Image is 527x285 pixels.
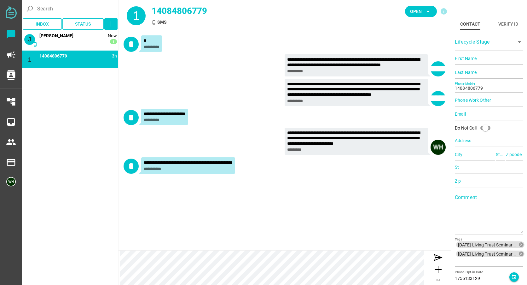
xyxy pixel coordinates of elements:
[455,275,509,282] div: 1755133129
[6,97,16,107] i: account_tree
[108,33,117,38] span: 1755737525
[112,53,117,58] span: 1755727550
[424,8,432,15] i: arrow_drop_down
[75,20,91,28] span: Status
[440,8,448,15] i: info
[28,36,31,43] span: J
[152,20,156,25] i: SMS
[36,20,49,28] span: Inbox
[455,270,509,275] div: Phone Opt-in Date
[405,6,437,17] button: Open
[455,125,477,131] div: Do Not Call
[6,157,16,167] i: payment
[455,148,495,161] input: City
[152,19,305,26] div: SMS
[498,20,518,28] div: Verify ID
[511,274,517,280] i: event
[518,251,524,257] i: cancel
[436,278,440,282] span: IM
[455,52,523,65] input: First Name
[152,4,305,18] div: 14084806779
[39,33,73,38] span: 14088064635
[455,122,494,134] div: Do Not Call
[28,56,32,63] span: 1
[110,39,117,44] span: 1
[455,197,523,234] textarea: Comment
[458,242,518,248] span: [DATE] Living Trust Seminar 2 seat reminder.csv
[455,134,523,147] input: Address
[33,42,38,47] i: SMS
[39,53,67,58] span: 14084806779
[6,29,16,39] i: chat_bubble
[460,20,480,28] div: Contact
[6,177,16,186] img: 5edff51079ed9903661a2266-30.png
[455,66,523,79] input: Last Name
[133,9,140,23] span: 1
[33,62,38,67] i: SMS
[506,148,523,161] input: Zipcode
[23,18,62,30] button: Inbox
[455,175,523,187] input: Zip
[518,242,524,248] i: cancel
[455,161,523,173] input: St
[455,258,523,266] input: [DATE] Living Trust Seminar 2 seat reminder.csv[DATE] Living Trust Seminar day of reminder.csvTags
[455,80,523,93] input: Phone Mobile
[458,251,518,257] span: [DATE] Living Trust Seminar day of reminder.csv
[455,94,523,106] input: Phone Work Other
[516,38,523,46] i: arrow_drop_down
[455,108,523,120] input: Email
[431,140,446,155] img: 5edff51079ed9903661a2266-30.png
[62,18,104,30] button: Status
[410,8,422,15] span: Open
[6,117,16,127] i: inbox
[496,148,505,161] input: State
[6,50,16,60] i: campaign
[6,70,16,80] i: contacts
[6,6,17,19] img: svg+xml;base64,PD94bWwgdmVyc2lvbj0iMS4wIiBlbmNvZGluZz0iVVRGLTgiPz4KPHN2ZyB2ZXJzaW9uPSIxLjEiIHZpZX...
[6,137,16,147] i: people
